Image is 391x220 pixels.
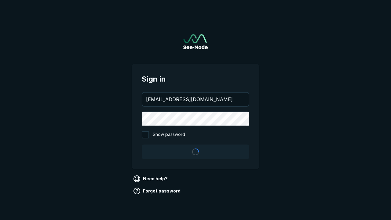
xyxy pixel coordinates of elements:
a: Go to sign in [183,34,208,49]
img: See-Mode Logo [183,34,208,49]
span: Show password [153,131,185,138]
a: Forgot password [132,186,183,196]
a: Need help? [132,174,170,184]
span: Sign in [142,74,249,85]
input: your@email.com [142,93,249,106]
